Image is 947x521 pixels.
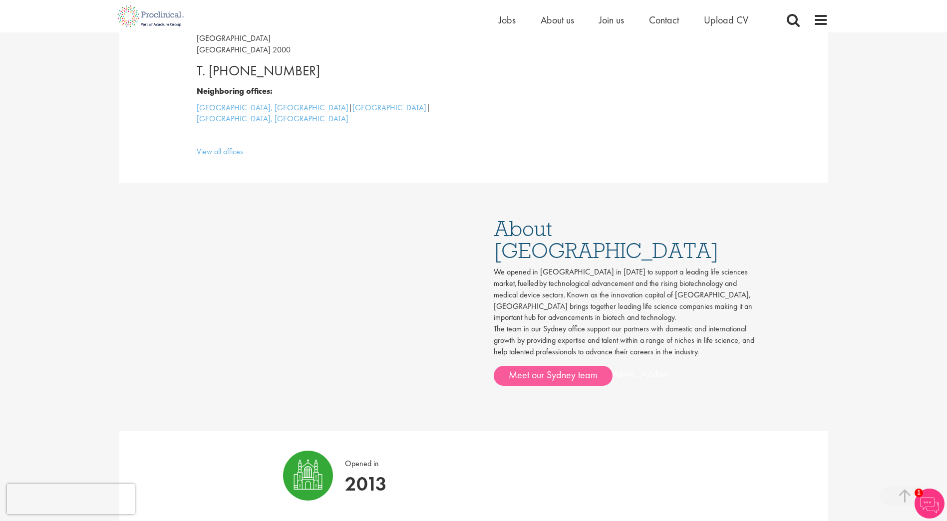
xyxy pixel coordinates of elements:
h1: About [GEOGRAPHIC_DATA] [494,218,758,261]
a: Meet our Sydney team [494,366,613,386]
a: [GEOGRAPHIC_DATA] [352,102,426,113]
a: Join us [599,13,624,26]
a: About us [541,13,574,26]
p: T. [PHONE_NUMBER] [197,61,466,81]
a: View all offices [197,146,243,157]
iframe: reCAPTCHA [7,484,135,514]
b: Neighboring offices: [197,86,273,96]
img: Chatbot [915,489,945,519]
img: Basel icon [283,451,333,501]
p: 2013 [345,470,387,498]
a: Jobs [499,13,516,26]
a: Upload CV [704,13,748,26]
a: Contact [649,13,679,26]
span: <div>…</div> [613,367,669,380]
p: Opened in [345,451,387,470]
span: 1 [915,489,923,497]
p: | | [197,102,466,125]
a: [GEOGRAPHIC_DATA], [GEOGRAPHIC_DATA] [197,113,348,124]
iframe: Sydney - Location Overview [189,208,469,365]
p: We opened in [GEOGRAPHIC_DATA] in [DATE] to support a leading life sciences market, fuelled by te... [494,266,758,358]
p: Level [STREET_ADDRESS][PERSON_NAME], [GEOGRAPHIC_DATA] [GEOGRAPHIC_DATA] [GEOGRAPHIC_DATA] 2000 [197,10,466,55]
a: [GEOGRAPHIC_DATA], [GEOGRAPHIC_DATA] [197,102,348,113]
